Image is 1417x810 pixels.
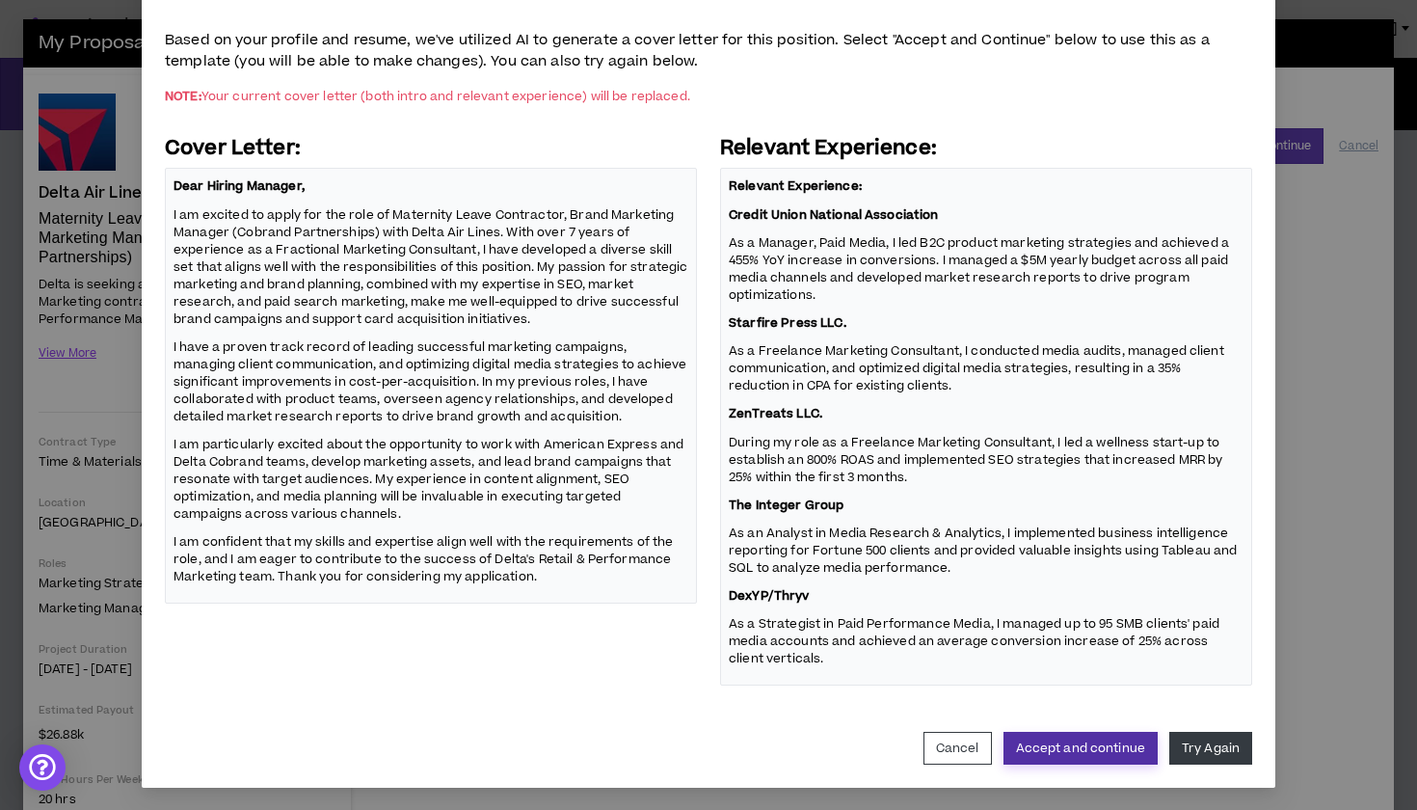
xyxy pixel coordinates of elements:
p: I am particularly excited about the opportunity to work with American Express and Delta Cobrand t... [174,434,688,524]
p: Cover Letter: [165,135,697,162]
p: Based on your profile and resume, we've utilized AI to generate a cover letter for this position.... [165,30,1252,73]
strong: ZenTreats LLC. [729,405,822,422]
p: I am excited to apply for the role of Maternity Leave Contractor, Brand Marketing Manager (Cobran... [174,204,688,329]
strong: Starfire Press LLC. [729,314,846,332]
strong: DexYP/Thryv [729,587,810,605]
p: Relevant Experience: [720,135,1252,162]
p: I am confident that my skills and expertise align well with the requirements of the role, and I a... [174,532,688,587]
p: Your current cover letter (both intro and relevant experience) will be replaced. [165,89,1252,104]
p: I have a proven track record of leading successful marketing campaigns, managing client communica... [174,337,688,426]
strong: Credit Union National Association [729,206,939,224]
span: NOTE: [165,88,201,105]
button: Cancel [923,732,992,765]
p: As an Analyst in Media Research & Analytics, I implemented business intelligence reporting for Fo... [729,523,1243,578]
strong: The Integer Group [729,497,843,514]
p: As a Strategist in Paid Performance Media, I managed up to 95 SMB clients' paid media accounts an... [729,614,1243,669]
strong: Dear Hiring Manager, [174,177,305,195]
p: As a Manager, Paid Media, I led B2C product marketing strategies and achieved a 455% YoY increase... [729,232,1243,305]
p: As a Freelance Marketing Consultant, I conducted media audits, managed client communication, and ... [729,341,1243,396]
button: Try Again [1169,732,1252,765]
p: During my role as a Freelance Marketing Consultant, I led a wellness start-up to establish an 800... [729,432,1243,487]
div: Open Intercom Messenger [19,744,66,791]
button: Accept and continue [1003,732,1158,765]
strong: Relevant Experience: [729,177,862,195]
